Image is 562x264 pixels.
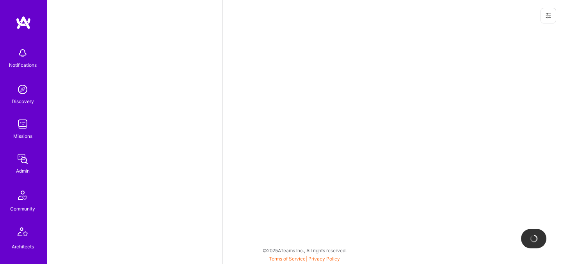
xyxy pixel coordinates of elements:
div: Community [10,205,35,213]
div: Notifications [9,61,37,69]
img: admin teamwork [15,151,30,167]
img: discovery [15,82,30,97]
a: Privacy Policy [308,256,340,262]
a: Terms of Service [269,256,306,262]
img: Architects [13,224,32,243]
div: Discovery [12,97,34,105]
img: bell [15,45,30,61]
img: logo [16,16,31,30]
img: loading [528,233,539,244]
img: Community [13,186,32,205]
div: © 2025 ATeams Inc., All rights reserved. [47,241,562,260]
div: Admin [16,167,30,175]
img: teamwork [15,116,30,132]
span: | [269,256,340,262]
div: Architects [12,243,34,251]
div: Missions [13,132,32,140]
